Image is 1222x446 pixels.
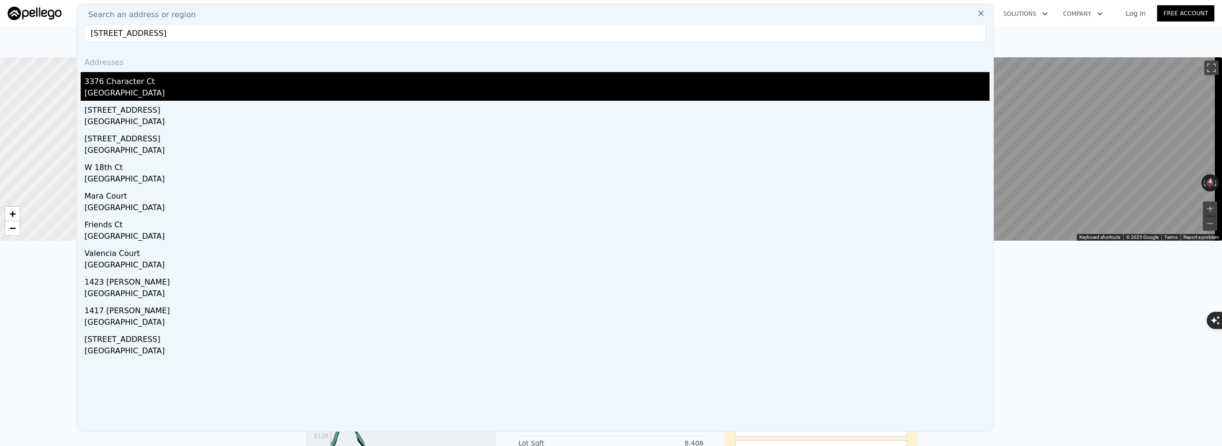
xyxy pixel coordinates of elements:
div: [GEOGRAPHIC_DATA] [84,202,990,215]
div: [GEOGRAPHIC_DATA] [84,145,990,158]
div: Mara Court [84,187,990,202]
button: Toggle fullscreen view [1204,61,1219,75]
div: [GEOGRAPHIC_DATA] [84,231,990,244]
button: Keyboard shortcuts [1079,234,1120,241]
button: Reset the view [1205,174,1215,192]
button: Solutions [996,5,1055,22]
div: [STREET_ADDRESS] [84,101,990,116]
tspan: $128 [314,433,328,439]
span: Search an address or region [81,9,196,21]
a: Free Account [1157,5,1214,21]
div: [GEOGRAPHIC_DATA] [84,87,990,101]
span: − [10,222,16,234]
a: Report a problem [1183,234,1219,240]
a: Zoom in [5,207,20,221]
button: Zoom in [1203,202,1217,216]
a: Terms (opens in new tab) [1164,234,1178,240]
input: Enter an address, city, region, neighborhood or zip code [84,24,986,42]
div: [STREET_ADDRESS] [84,129,990,145]
a: Zoom out [5,221,20,235]
div: [GEOGRAPHIC_DATA] [84,345,990,359]
span: © 2025 Google [1126,234,1159,240]
button: Rotate clockwise [1214,174,1219,191]
div: [GEOGRAPHIC_DATA] [84,317,990,330]
div: Addresses [81,49,990,72]
div: [STREET_ADDRESS] [84,330,990,345]
a: Log In [1114,9,1157,18]
div: [GEOGRAPHIC_DATA] [84,173,990,187]
div: 1417 [PERSON_NAME] [84,301,990,317]
button: Rotate counterclockwise [1201,174,1207,191]
span: + [10,208,16,220]
div: Friends Ct [84,215,990,231]
div: [GEOGRAPHIC_DATA] [84,116,990,129]
div: W 18th Ct [84,158,990,173]
img: Pellego [8,7,62,20]
div: 3376 Character Ct [84,72,990,87]
div: [GEOGRAPHIC_DATA] [84,259,990,273]
div: [GEOGRAPHIC_DATA] [84,288,990,301]
div: Valencia Court [84,244,990,259]
button: Company [1055,5,1110,22]
div: 1423 [PERSON_NAME] [84,273,990,288]
button: Zoom out [1203,216,1217,231]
